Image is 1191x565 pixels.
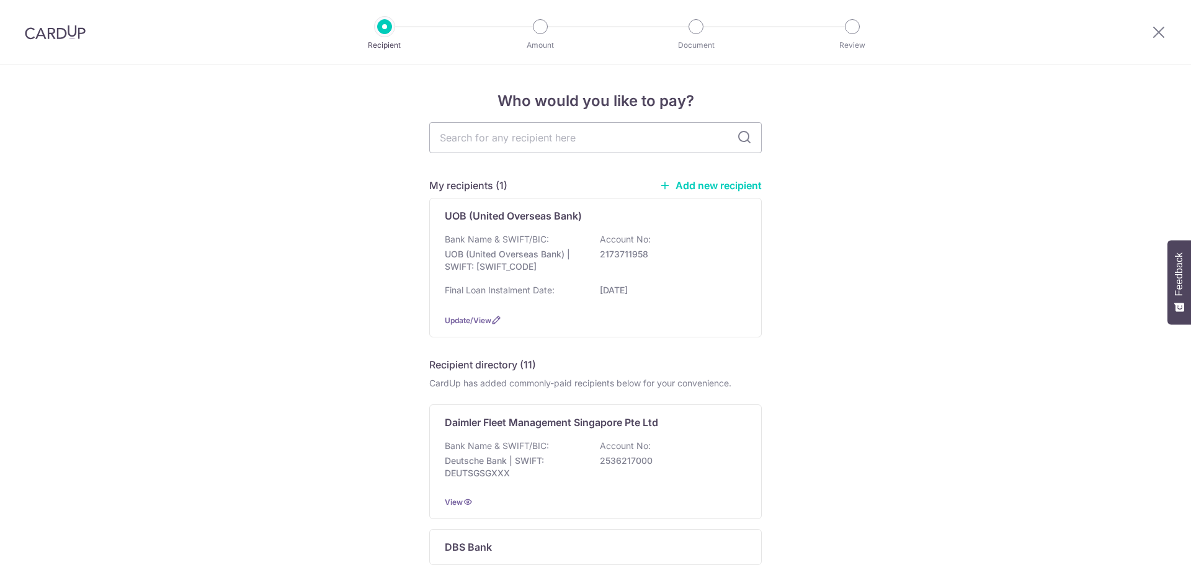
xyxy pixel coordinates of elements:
input: Search for any recipient here [429,122,762,153]
a: Update/View [445,316,491,325]
h5: My recipients (1) [429,178,507,193]
a: Add new recipient [659,179,762,192]
p: Recipient [339,39,430,51]
p: Bank Name & SWIFT/BIC: [445,233,549,246]
p: Document [650,39,742,51]
p: UOB (United Overseas Bank) [445,208,582,223]
div: CardUp has added commonly-paid recipients below for your convenience. [429,377,762,389]
p: Final Loan Instalment Date: [445,284,555,296]
button: Feedback - Show survey [1167,240,1191,324]
p: Account No: [600,233,651,246]
p: Review [806,39,898,51]
p: [DATE] [600,284,739,296]
p: UOB (United Overseas Bank) | SWIFT: [SWIFT_CODE] [445,248,584,273]
p: Daimler Fleet Management Singapore Pte Ltd [445,415,658,430]
p: Bank Name & SWIFT/BIC: [445,440,549,452]
p: 2173711958 [600,248,739,260]
p: 2536217000 [600,455,739,467]
p: Account No: [600,440,651,452]
iframe: Opens a widget where you can find more information [1112,528,1179,559]
p: Deutsche Bank | SWIFT: DEUTSGSGXXX [445,455,584,479]
p: DBS Bank [445,540,492,554]
img: CardUp [25,25,86,40]
h4: Who would you like to pay? [429,90,762,112]
p: Amount [494,39,586,51]
a: View [445,497,463,507]
span: Feedback [1174,252,1185,296]
h5: Recipient directory (11) [429,357,536,372]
